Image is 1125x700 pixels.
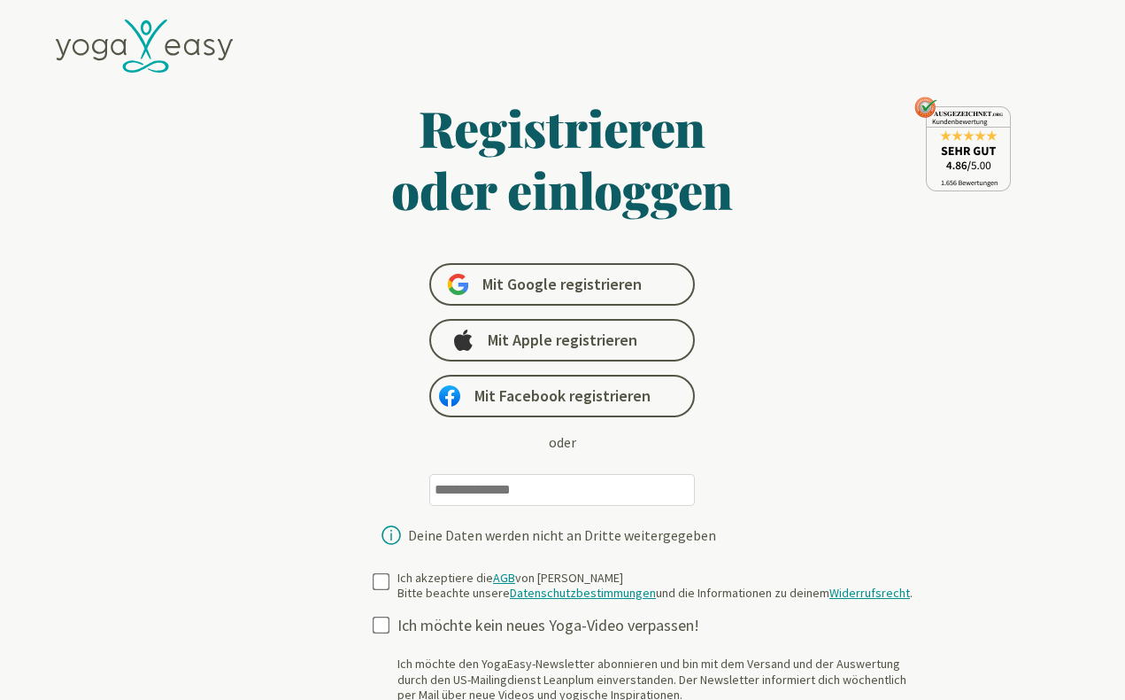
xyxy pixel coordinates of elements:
div: oder [549,432,576,453]
a: Mit Apple registrieren [429,319,695,362]
span: Mit Apple registrieren [488,330,637,351]
span: Mit Google registrieren [482,274,642,295]
div: Ich akzeptiere die von [PERSON_NAME] Bitte beachte unsere und die Informationen zu deinem . [397,571,913,602]
a: Widerrufsrecht [829,585,910,601]
div: Ich möchte kein neues Yoga-Video verpassen! [397,616,927,636]
a: AGB [493,570,515,586]
a: Mit Google registrieren [429,263,695,306]
span: Mit Facebook registrieren [474,385,651,407]
img: ausgezeichnet_seal.png [914,97,1011,191]
a: Mit Facebook registrieren [429,375,695,417]
h1: Registrieren oder einloggen [220,97,905,221]
a: Datenschutzbestimmungen [510,585,656,601]
div: Deine Daten werden nicht an Dritte weitergegeben [408,528,716,542]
